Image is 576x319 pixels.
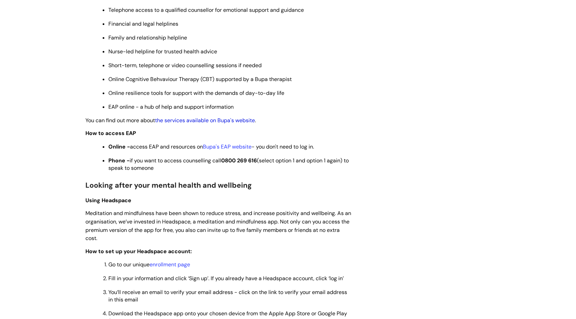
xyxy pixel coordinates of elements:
[108,143,314,150] span: access EAP and resources on - you don't need to log in.
[85,117,256,124] span: You can find out more about .
[221,157,257,164] strong: 0800 269 616
[150,261,190,268] a: enrollment page
[108,289,347,303] span: You’ll receive an email to verify your email address - click on the link to verify your email add...
[108,261,190,268] span: Go to our unique
[108,275,344,282] span: Fill in your information and click ‘Sign up’. If you already have a Headspace account, click ‘log...
[85,210,351,242] span: Meditation and mindfulness have been shown to reduce stress, and increase positivity and wellbein...
[85,130,136,137] strong: How to access EAP
[108,157,349,171] span: if you want to access counselling call (select option 1 and option 1 again) to speak to someone
[108,62,262,69] span: Short-term, telephone or video counselling sessions if needed
[85,197,131,204] span: Using Headspace
[108,103,234,110] span: EAP online - a hub of help and support information
[203,143,252,150] a: Bupa's EAP website
[155,117,255,124] a: the services available on Bupa's website
[108,143,130,150] strong: Online -
[108,157,130,164] strong: Phone -
[108,89,284,97] span: Online resilience tools for support with the demands of day-to-day life
[108,6,304,14] span: Telephone access to a qualified counsellor for emotional support and guidance
[85,248,192,255] span: How to set up your Headspace account:
[108,20,178,27] span: Financial and legal helplines
[108,34,187,41] span: Family and relationship helpline
[85,181,252,190] span: Looking after your mental health and wellbeing
[108,76,292,83] span: Online Cognitive Behvaviour Therapy (CBT) supported by a Bupa therapist
[108,48,217,55] span: Nurse-led helpline for trusted health advice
